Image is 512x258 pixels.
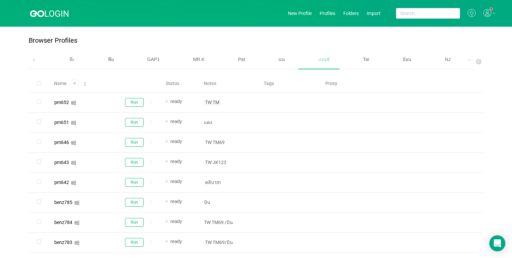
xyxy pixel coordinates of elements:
span: Tar [363,57,369,62]
div: pm646 [54,140,69,145]
div: pm652 [54,100,69,105]
button: Run [125,218,144,227]
span: นน [278,57,285,62]
button: Run [125,118,144,127]
span: ready [170,99,182,104]
div: pm642 [54,180,69,185]
span: ready [170,159,182,164]
span: TW JK123 [204,159,227,166]
span: Notes [204,80,216,87]
span: จ๊ะ [69,57,75,62]
span: ready [170,239,182,244]
a: Import [367,11,381,16]
i: icon: left [32,59,36,62]
p: TW TM69 [204,219,253,226]
div: Sort [83,81,87,85]
i: icon: caret-up [83,81,87,83]
span: TW TM [204,99,220,106]
span: ready [170,119,182,124]
span: Tags [264,80,274,87]
p: บิน [204,199,253,206]
i: icon: windows [71,100,76,105]
i: icon: windows [74,200,79,205]
button: Run [125,238,144,247]
input: Search... [396,8,460,19]
span: NJ [445,57,450,62]
span: คลิป tm [204,179,222,186]
button: Run [125,98,144,107]
i: icon: windows [74,240,79,245]
span: Name [54,80,67,87]
i: icon: windows [71,140,76,145]
i: icon: windows [71,180,76,185]
button: Run [125,158,144,167]
i: icon: windows [71,120,76,125]
button: Run [125,198,144,207]
span: GAP1 [147,57,160,62]
i: icon: windows [74,220,79,225]
div: pm651 [54,120,69,125]
span: TW TM69/บิน [204,239,234,246]
div: benz784 [54,220,72,225]
span: ready [170,219,182,224]
button: Run [125,178,144,187]
div: benz785 [54,200,72,205]
p: แดง [204,119,253,126]
div: pm643 [54,160,69,165]
sup: 1 [490,8,492,10]
span: MR.K [193,57,205,62]
i: icon: caret-down [83,83,87,85]
button: Run [125,138,144,147]
span: อ้อน [403,57,411,62]
a: Profiles [320,11,335,16]
span: ready [170,179,182,184]
span: เบนซ์ [318,57,330,62]
span: Pat [238,57,245,62]
p: Browser Profiles [29,37,77,44]
i: icon: right [468,59,471,62]
div: Open Intercom Messenger [489,235,505,251]
a: Folders [343,11,359,16]
span: ready [170,199,182,204]
div: benz783 [54,240,72,245]
span: TW TM69 [204,139,226,146]
span: Proxy [325,80,337,87]
span: /บิน [224,219,234,226]
span: ready [170,139,182,144]
a: New Profile [288,11,312,16]
i: icon: windows [71,160,76,165]
span: พีม [108,57,114,62]
span: Status [166,80,179,87]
